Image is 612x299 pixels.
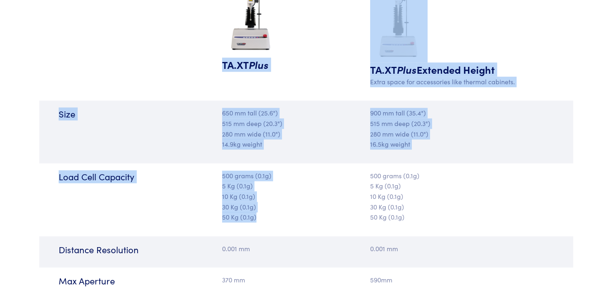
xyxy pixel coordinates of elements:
[59,275,212,287] h6: Max Aperture
[370,171,524,222] p: 500 grams (0.1g) 5 Kg (0.1g) 10 Kg (0.1g) 30 Kg (0.1g) 50 Kg (0.1g)
[370,62,524,77] h5: TA.XT Extended Height
[249,58,269,72] span: Plus
[222,275,301,285] p: 370 mm
[59,108,212,120] h6: Size
[397,62,417,77] span: Plus
[59,171,212,183] h6: Load Cell Capacity
[370,275,524,285] p: 590mm
[222,108,301,149] p: 650 mm tall (25.6") 515 mm deep (20.3") 280 mm wide (11.0") 14.9kg weight
[59,243,212,256] h6: Distance Resolution
[370,108,524,149] p: 900 mm tall (35.4") 515 mm deep (20.3") 280 mm wide (11.0") 16.5kg weight
[222,58,301,72] h5: TA.XT
[222,243,301,254] p: 0.001 mm
[370,243,524,254] p: 0.001 mm
[222,171,301,222] p: 500 grams (0.1g) 5 Kg (0.1g) 10 Kg (0.1g) 30 Kg (0.1g) 50 Kg (0.1g)
[370,77,524,87] p: Extra space for accessories like thermal cabinets.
